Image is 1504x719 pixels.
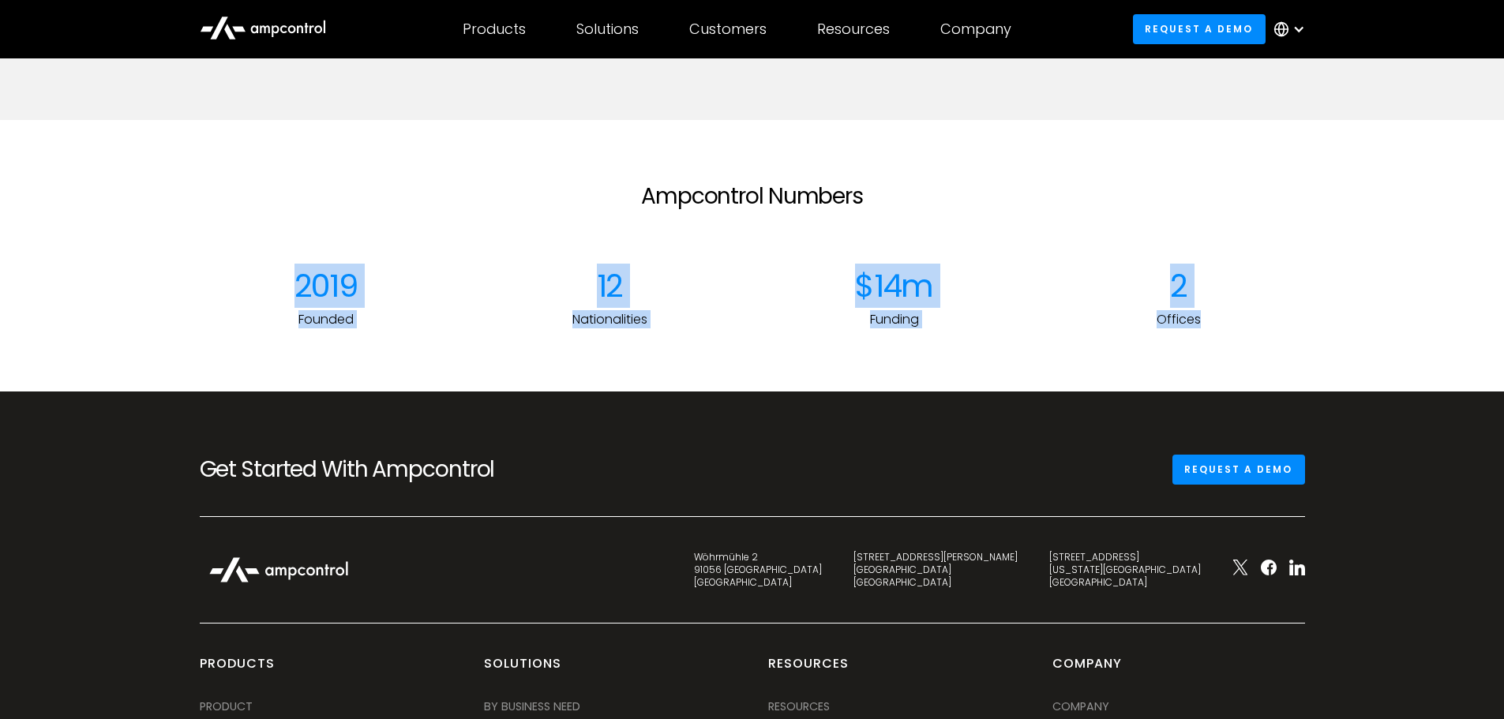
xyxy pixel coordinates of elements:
[940,21,1011,38] div: Company
[200,698,253,715] div: PRODUCT
[484,267,737,305] div: 12
[853,551,1018,588] div: [STREET_ADDRESS][PERSON_NAME] [GEOGRAPHIC_DATA] [GEOGRAPHIC_DATA]
[200,267,452,305] div: 2019
[463,21,526,38] div: Products
[1052,698,1109,715] div: Company
[1172,455,1305,484] a: Request a demo
[768,311,1021,328] p: Funding
[200,549,358,591] img: Ampcontrol Logo
[484,655,561,685] div: Solutions
[1133,14,1266,43] a: Request a demo
[484,698,580,715] div: BY BUSINESS NEED
[768,267,1021,305] div: $14m
[1052,311,1305,328] p: Offices
[694,551,822,588] div: Wöhrmühle 2 91056 [GEOGRAPHIC_DATA] [GEOGRAPHIC_DATA]
[1049,551,1201,588] div: [STREET_ADDRESS] [US_STATE][GEOGRAPHIC_DATA] [GEOGRAPHIC_DATA]
[689,21,767,38] div: Customers
[200,311,452,328] p: Founded
[768,698,830,715] div: Resources
[768,655,849,685] div: Resources
[576,21,639,38] div: Solutions
[1052,267,1305,305] div: 2
[817,21,890,38] div: Resources
[200,655,275,685] div: products
[200,456,547,483] h2: Get Started With Ampcontrol
[484,311,737,328] p: Nationalities
[484,183,1021,210] h2: Ampcontrol Numbers
[1052,655,1122,685] div: Company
